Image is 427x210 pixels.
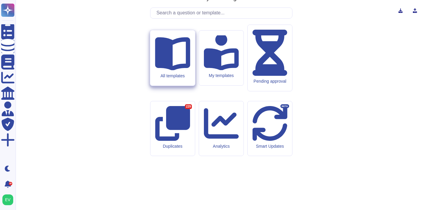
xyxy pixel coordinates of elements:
[2,194,13,205] img: user
[204,144,239,149] div: Analytics
[253,79,287,84] div: Pending approval
[9,182,12,185] div: 9+
[153,8,292,18] input: Search a question or template...
[1,193,17,206] button: user
[185,104,192,109] div: 229
[253,144,287,149] div: Smart Updates
[280,104,289,108] div: BETA
[204,73,239,78] div: My templates
[155,73,190,78] div: All templates
[155,144,190,149] div: Duplicates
